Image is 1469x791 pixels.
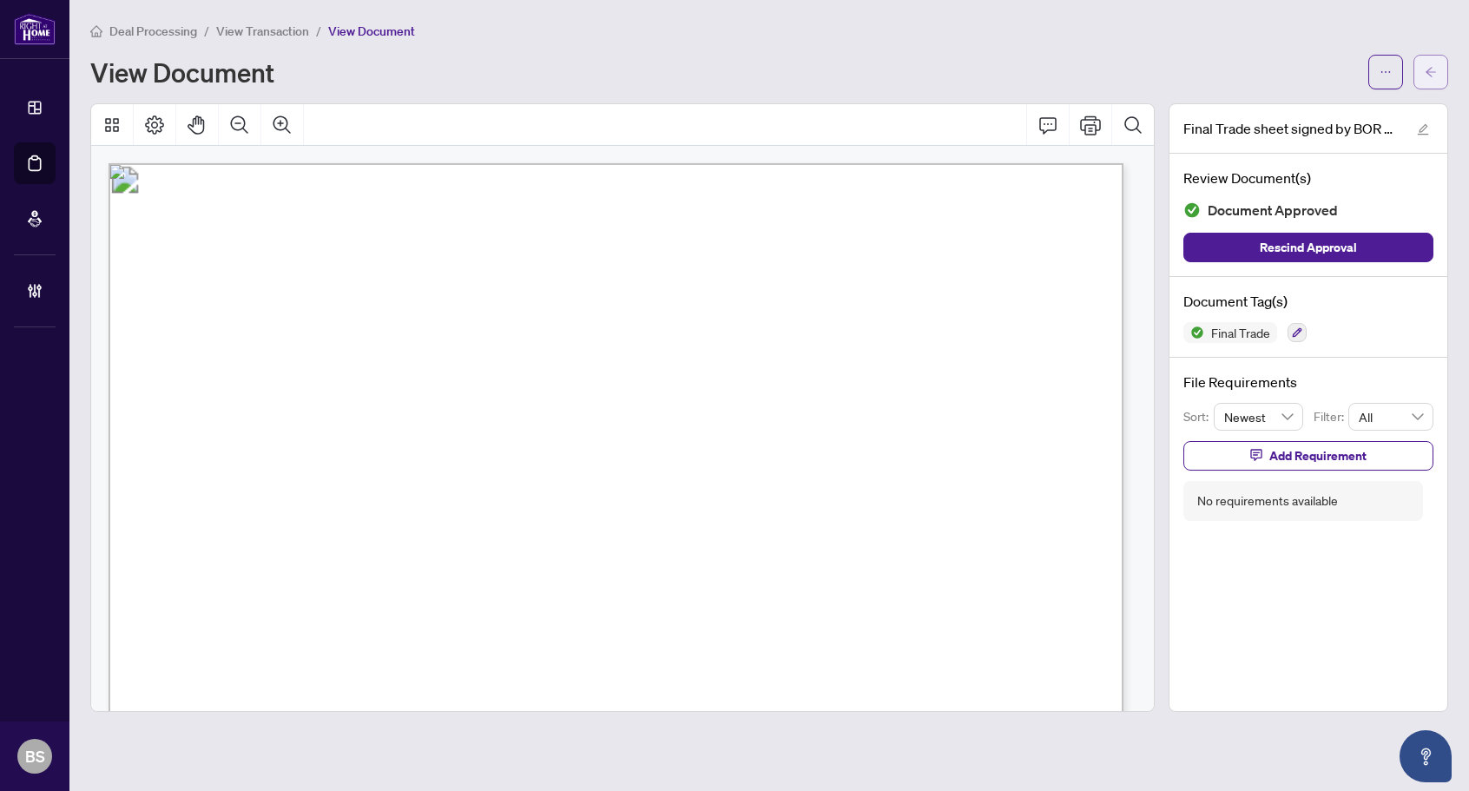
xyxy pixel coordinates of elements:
span: All [1359,404,1423,430]
span: Rescind Approval [1260,234,1357,261]
span: View Document [328,23,415,39]
span: ellipsis [1380,66,1392,78]
p: Sort: [1183,407,1214,426]
div: No requirements available [1197,491,1338,511]
span: Newest [1224,404,1294,430]
span: Final Trade [1204,326,1277,339]
button: Add Requirement [1183,441,1433,471]
img: logo [14,13,56,45]
span: View Transaction [216,23,309,39]
li: / [204,21,209,41]
span: Document Approved [1208,199,1338,222]
img: Status Icon [1183,322,1204,343]
img: Document Status [1183,201,1201,219]
h4: File Requirements [1183,372,1433,392]
span: BS [25,744,45,768]
span: home [90,25,102,37]
button: Rescind Approval [1183,233,1433,262]
span: Deal Processing [109,23,197,39]
h1: View Document [90,58,274,86]
span: edit [1417,123,1429,135]
h4: Review Document(s) [1183,168,1433,188]
span: Final Trade sheet signed by BOR 2417320.pdf [1183,118,1400,139]
h4: Document Tag(s) [1183,291,1433,312]
li: / [316,21,321,41]
p: Filter: [1314,407,1348,426]
span: Add Requirement [1269,442,1367,470]
button: Open asap [1400,730,1452,782]
span: arrow-left [1425,66,1437,78]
